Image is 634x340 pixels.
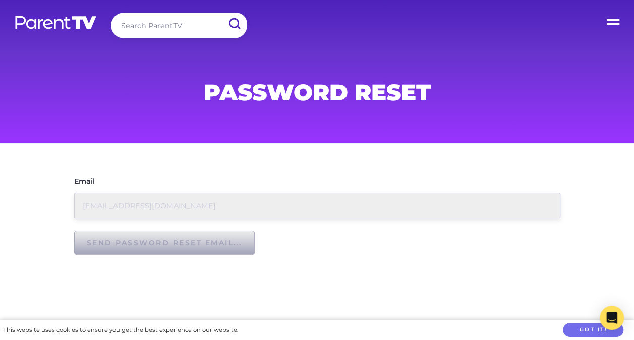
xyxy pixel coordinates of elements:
[74,178,95,185] label: Email
[3,325,238,335] div: This website uses cookies to ensure you get the best experience on our website.
[74,231,255,255] input: Send password reset email...
[14,15,97,30] img: parenttv-logo-white.4c85aaf.svg
[74,82,560,102] h1: Password Reset
[111,13,247,38] input: Search ParentTV
[600,306,624,330] div: Open Intercom Messenger
[221,13,247,35] input: Submit
[563,323,623,337] button: Got it!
